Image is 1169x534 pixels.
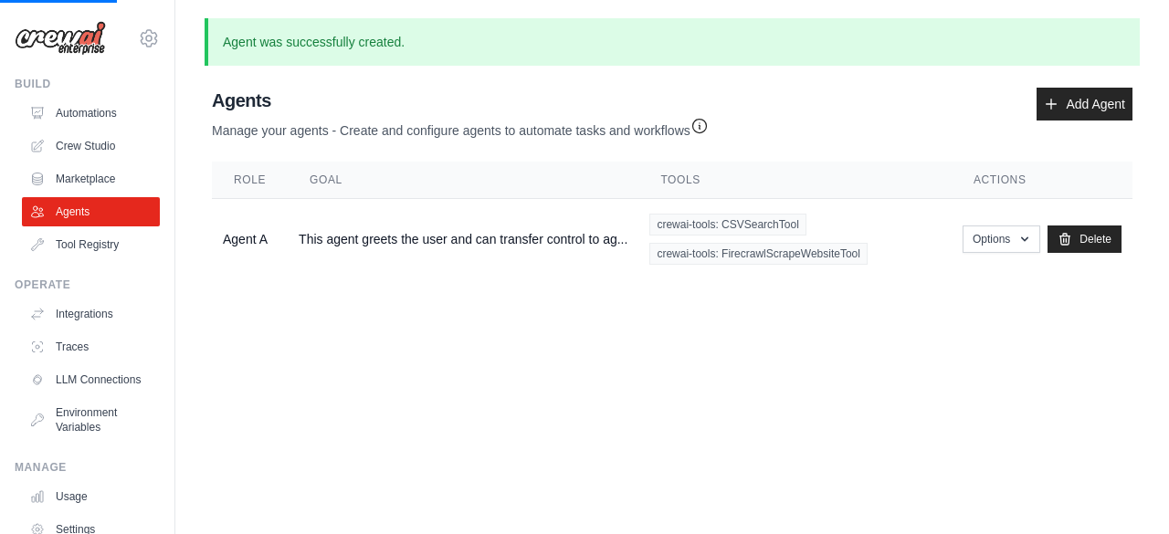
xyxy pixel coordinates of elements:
a: Marketplace [22,164,160,194]
div: Build [15,77,160,91]
a: Add Agent [1037,88,1132,120]
th: Goal [288,162,638,199]
th: Actions [952,162,1132,199]
th: Role [212,162,288,199]
span: crewai-tools: CSVSearchTool [649,214,806,236]
span: crewai-tools: FirecrawlScrapeWebsiteTool [649,243,868,265]
button: Options [963,225,1040,253]
a: Usage [22,482,160,511]
a: Delete [1048,225,1122,253]
div: Manage [15,460,160,475]
img: Logo [15,21,106,56]
a: Crew Studio [22,131,160,161]
p: Manage your agents - Create and configure agents to automate tasks and workflows [212,113,709,140]
td: This agent greets the user and can transfer control to ag... [288,199,638,280]
a: Environment Variables [22,398,160,442]
p: Agent was successfully created. [205,18,1140,66]
div: Operate [15,277,160,292]
a: Tool Registry [22,230,160,259]
a: Traces [22,332,160,361]
a: Integrations [22,299,160,329]
h2: Agents [212,88,709,113]
a: Agents [22,197,160,226]
a: LLM Connections [22,365,160,394]
th: Tools [638,162,952,199]
td: Agent A [212,199,288,280]
a: Automations [22,99,160,128]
